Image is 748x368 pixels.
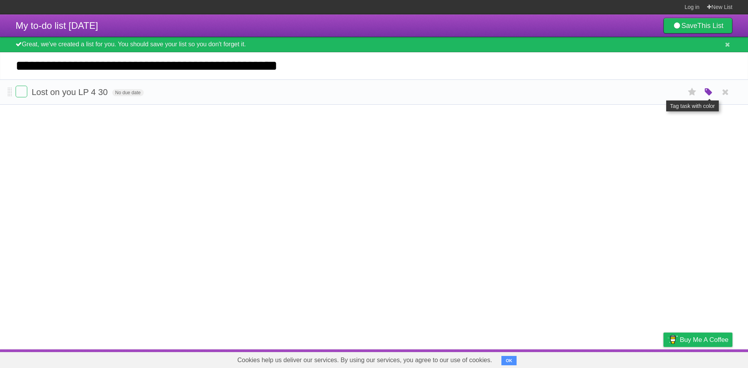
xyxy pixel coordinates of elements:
[663,333,732,347] a: Buy me a coffee
[32,87,109,97] span: Lost on you LP 4 30
[685,86,700,99] label: Star task
[653,351,674,366] a: Privacy
[667,333,678,346] img: Buy me a coffee
[697,22,723,30] b: This List
[501,356,517,365] button: OK
[663,18,732,33] a: SaveThis List
[680,333,729,347] span: Buy me a coffee
[560,351,576,366] a: About
[16,86,27,97] label: Done
[586,351,617,366] a: Developers
[16,20,98,31] span: My to-do list [DATE]
[683,351,732,366] a: Suggest a feature
[627,351,644,366] a: Terms
[229,352,500,368] span: Cookies help us deliver our services. By using our services, you agree to our use of cookies.
[112,89,144,96] span: No due date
